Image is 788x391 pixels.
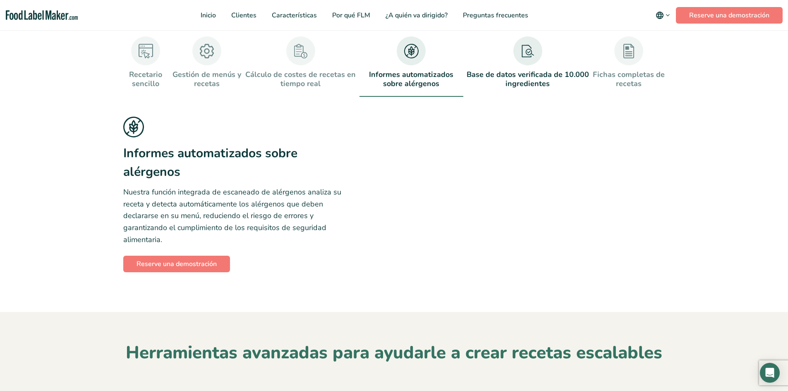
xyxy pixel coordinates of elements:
[123,36,169,97] li: Recetario sencillo
[460,11,529,20] span: Preguntas frecuentes
[123,256,230,272] a: Reserve una demostración
[172,36,242,88] a: Gestión de menús y recetas
[383,11,448,20] span: ¿A quién va dirigido?
[172,36,242,97] li: Gestión de menús y recetas
[269,11,318,20] span: Características
[123,144,341,181] h3: Informes automatizados sobre alérgenos
[245,36,356,88] a: Cálculo de costes de recetas en tiempo real
[245,36,356,97] li: Cálculo de costes de recetas en tiempo real
[760,363,780,383] div: Open Intercom Messenger
[229,11,257,20] span: Clientes
[123,117,665,272] div: Informes automatizados sobre alérgenos
[123,342,665,365] h2: Herramientas avanzadas para ayudarle a crear recetas escalables
[198,11,217,20] span: Inicio
[359,36,463,97] li: Informes automatizados sobre alérgenos
[123,36,169,88] a: Recetario sencillo
[592,36,665,97] li: Fichas completas de recetas
[650,7,676,24] button: Change language
[676,7,783,24] a: Reserve una demostración
[6,10,78,20] a: Food Label Maker homepage
[123,186,341,246] p: Nuestra función integrada de escaneado de alérgenos analiza su receta y detecta automáticamente l...
[592,36,665,88] a: Fichas completas de recetas
[359,36,463,88] a: Informes automatizados sobre alérgenos
[467,36,589,97] li: Base de datos verificada de 10.000 ingredientes
[330,11,371,20] span: Por qué FLM
[467,36,589,88] a: Base de datos verificada de 10.000 ingredientes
